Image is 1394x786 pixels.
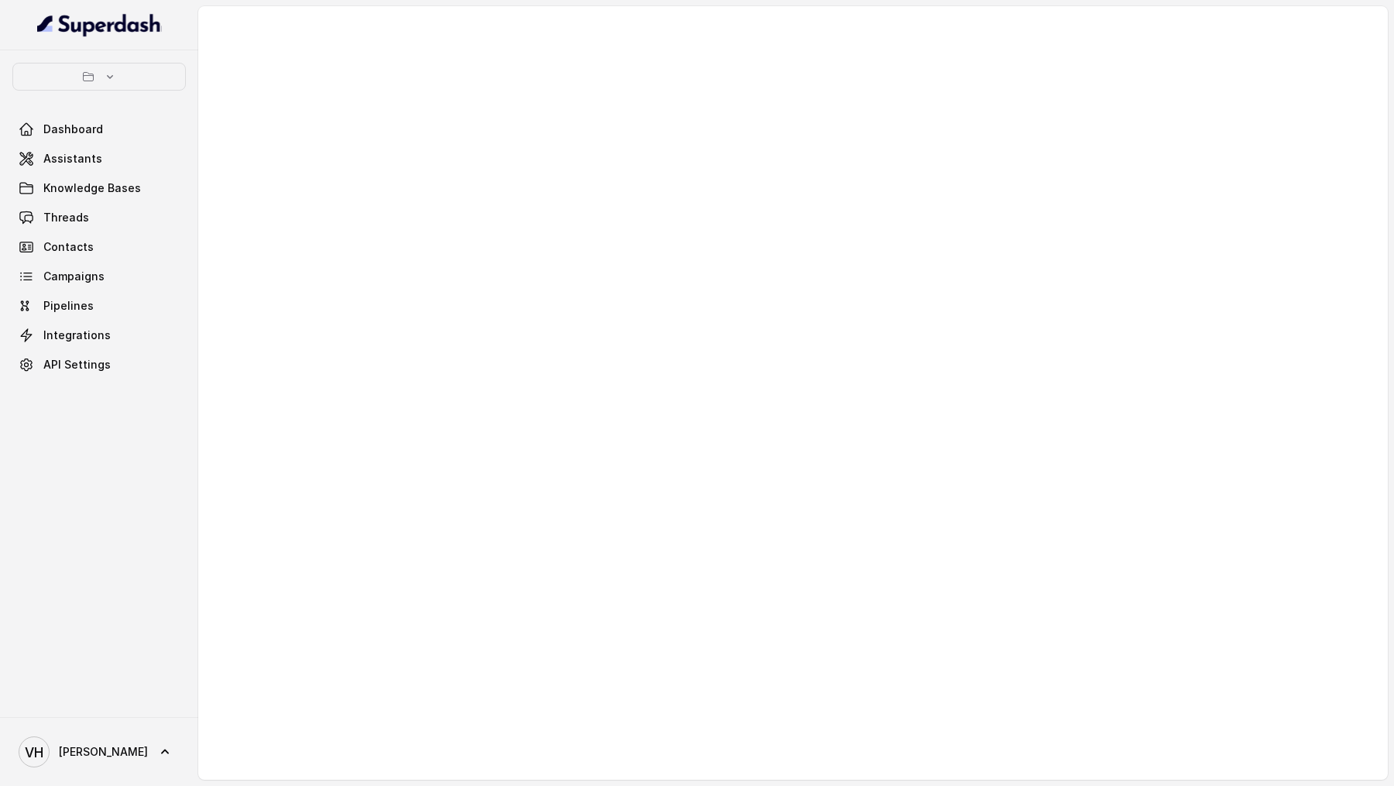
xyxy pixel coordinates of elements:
[12,233,186,261] a: Contacts
[12,174,186,202] a: Knowledge Bases
[43,298,94,314] span: Pipelines
[12,292,186,320] a: Pipelines
[12,263,186,290] a: Campaigns
[12,730,186,774] a: [PERSON_NAME]
[12,321,186,349] a: Integrations
[37,12,162,37] img: light.svg
[12,351,186,379] a: API Settings
[43,180,141,196] span: Knowledge Bases
[59,744,148,760] span: [PERSON_NAME]
[25,744,43,760] text: VH
[43,122,103,137] span: Dashboard
[12,204,186,232] a: Threads
[43,151,102,166] span: Assistants
[43,357,111,372] span: API Settings
[43,239,94,255] span: Contacts
[12,145,186,173] a: Assistants
[43,328,111,343] span: Integrations
[12,115,186,143] a: Dashboard
[43,210,89,225] span: Threads
[43,269,105,284] span: Campaigns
